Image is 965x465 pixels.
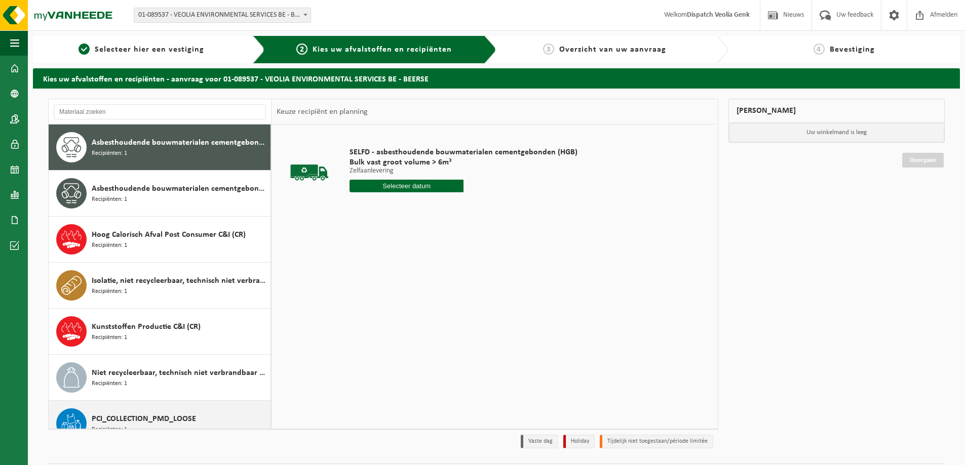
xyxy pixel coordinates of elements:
[350,167,577,175] p: Zelfaanlevering
[92,275,268,287] span: Isolatie, niet recycleerbaar, technisch niet verbrandbaar (brandbaar)
[33,68,960,88] h2: Kies uw afvalstoffen en recipiënten - aanvraag voor 01-089537 - VEOLIA ENVIRONMENTAL SERVICES BE ...
[830,46,875,54] span: Bevestiging
[563,435,595,448] li: Holiday
[49,171,271,217] button: Asbesthoudende bouwmaterialen cementgebonden met isolatie(hechtgebonden) Recipiënten: 1
[92,149,127,158] span: Recipiënten: 1
[49,263,271,309] button: Isolatie, niet recycleerbaar, technisch niet verbrandbaar (brandbaar) Recipiënten: 1
[92,379,127,389] span: Recipiënten: 1
[92,137,268,149] span: Asbesthoudende bouwmaterialen cementgebonden (hechtgebonden)
[272,99,373,124] div: Keuze recipiënt en planning
[49,309,271,355] button: Kunststoffen Productie C&I (CR) Recipiënten: 1
[49,401,271,447] button: PCI_COLLECTION_PMD_LOOSE Recipiënten: 1
[728,99,945,123] div: [PERSON_NAME]
[350,157,577,167] span: Bulk vast groot volume > 6m³
[92,333,127,343] span: Recipiënten: 1
[350,147,577,157] span: SELFD - asbesthoudende bouwmaterialen cementgebonden (HGB)
[296,44,307,55] span: 2
[49,217,271,263] button: Hoog Calorisch Afval Post Consumer C&I (CR) Recipiënten: 1
[687,11,750,19] strong: Dispatch Veolia Genk
[92,195,127,204] span: Recipiënten: 1
[92,241,127,250] span: Recipiënten: 1
[95,46,204,54] span: Selecteer hier een vestiging
[559,46,666,54] span: Overzicht van uw aanvraag
[134,8,311,23] span: 01-089537 - VEOLIA ENVIRONMENTAL SERVICES BE - BEERSE
[92,287,127,297] span: Recipiënten: 1
[49,355,271,401] button: Niet recycleerbaar, technisch niet verbrandbaar afval (brandbaar) Recipiënten: 1
[92,413,196,425] span: PCI_COLLECTION_PMD_LOOSE
[79,44,90,55] span: 1
[92,229,246,241] span: Hoog Calorisch Afval Post Consumer C&I (CR)
[92,367,268,379] span: Niet recycleerbaar, technisch niet verbrandbaar afval (brandbaar)
[92,425,127,435] span: Recipiënten: 1
[543,44,554,55] span: 3
[902,153,944,167] a: Doorgaan
[49,124,271,171] button: Asbesthoudende bouwmaterialen cementgebonden (hechtgebonden) Recipiënten: 1
[313,46,452,54] span: Kies uw afvalstoffen en recipiënten
[92,321,201,333] span: Kunststoffen Productie C&I (CR)
[729,123,945,142] p: Uw winkelmand is leeg
[54,104,266,119] input: Materiaal zoeken
[600,435,713,448] li: Tijdelijk niet toegestaan/période limitée
[350,180,464,192] input: Selecteer datum
[814,44,825,55] span: 4
[92,183,268,195] span: Asbesthoudende bouwmaterialen cementgebonden met isolatie(hechtgebonden)
[38,44,245,56] a: 1Selecteer hier een vestiging
[134,8,311,22] span: 01-089537 - VEOLIA ENVIRONMENTAL SERVICES BE - BEERSE
[521,435,558,448] li: Vaste dag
